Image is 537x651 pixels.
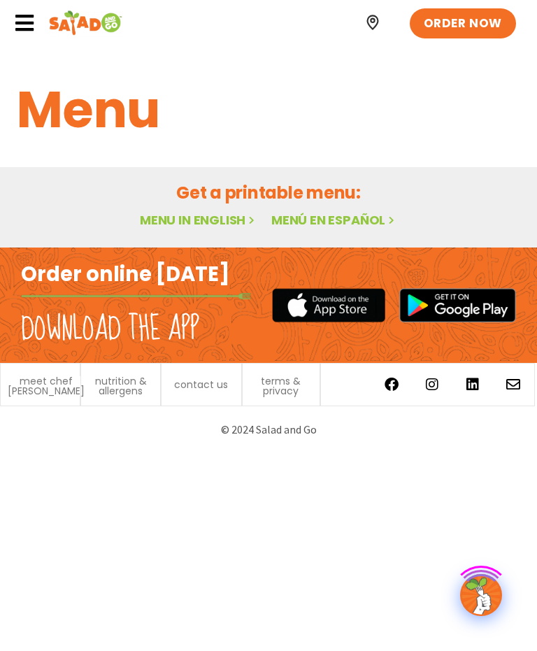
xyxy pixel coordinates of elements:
a: meet chef [PERSON_NAME] [8,376,85,396]
a: terms & privacy [250,376,313,396]
img: Header logo [49,9,122,37]
a: nutrition & allergens [88,376,153,396]
h2: Order online [DATE] [21,262,230,288]
a: Menú en español [271,211,397,229]
span: ORDER NOW [424,15,502,32]
img: appstore [272,287,385,324]
a: Menu in English [140,211,257,229]
a: contact us [174,380,228,389]
h2: Get a printable menu: [17,180,520,205]
h2: Download the app [21,310,199,349]
p: © 2024 Salad and Go [14,420,523,439]
img: fork [21,293,251,299]
img: google_play [399,288,516,322]
a: ORDER NOW [410,8,516,39]
h1: Menu [17,72,520,148]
